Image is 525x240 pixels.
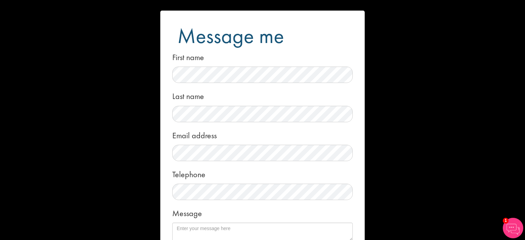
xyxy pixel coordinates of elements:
[172,166,205,180] label: Telephone
[172,88,204,102] label: Last name
[172,127,217,141] label: Email address
[503,218,523,238] img: Chatbot
[503,218,509,224] span: 1
[172,205,202,219] label: Message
